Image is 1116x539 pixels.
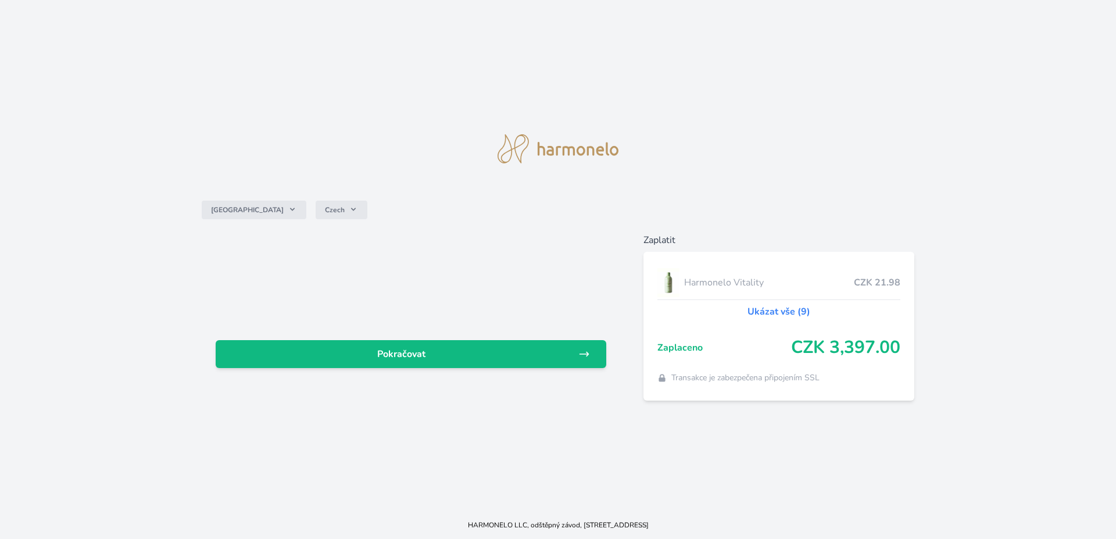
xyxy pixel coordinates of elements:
[747,305,810,319] a: Ukázat vše (9)
[325,205,345,215] span: Czech
[643,233,915,247] h6: Zaplatit
[225,347,578,361] span: Pokračovat
[854,276,900,290] span: CZK 21.98
[498,134,618,163] img: logo.svg
[671,372,820,384] span: Transakce je zabezpečena připojením SSL
[657,268,679,297] img: CLEAN_VITALITY_se_stinem_x-lo.jpg
[316,201,367,219] button: Czech
[791,337,900,358] span: CZK 3,397.00
[684,276,854,290] span: Harmonelo Vitality
[202,201,306,219] button: [GEOGRAPHIC_DATA]
[211,205,284,215] span: [GEOGRAPHIC_DATA]
[657,341,792,355] span: Zaplaceno
[216,340,606,368] a: Pokračovat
